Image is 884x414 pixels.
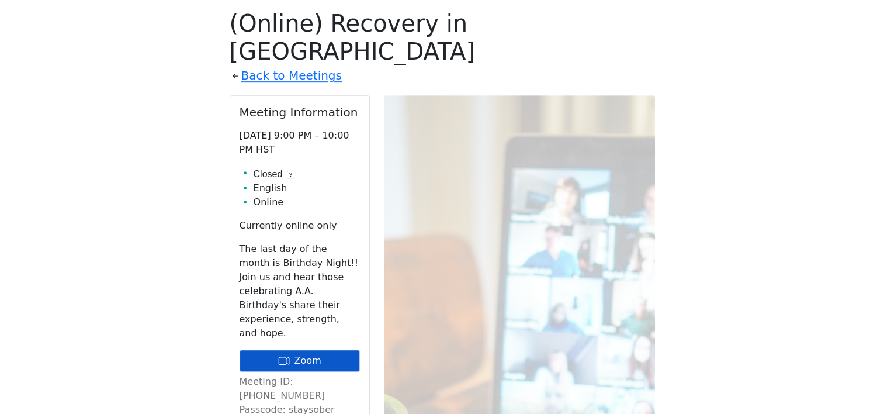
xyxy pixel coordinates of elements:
[240,350,360,372] a: Zoom
[241,65,342,86] a: Back to Meetings
[240,219,360,233] p: Currently online only
[254,195,360,209] li: Online
[254,181,360,195] li: English
[254,167,283,181] span: Closed
[230,9,655,65] h1: (Online) Recovery in [GEOGRAPHIC_DATA]
[240,129,360,157] p: [DATE] 9:00 PM – 10:00 PM HST
[240,242,360,340] p: The last day of the month is Birthday Night!! Join us and hear those celebrating A.A. Birthday's ...
[240,105,360,119] h2: Meeting Information
[254,167,295,181] button: Closed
